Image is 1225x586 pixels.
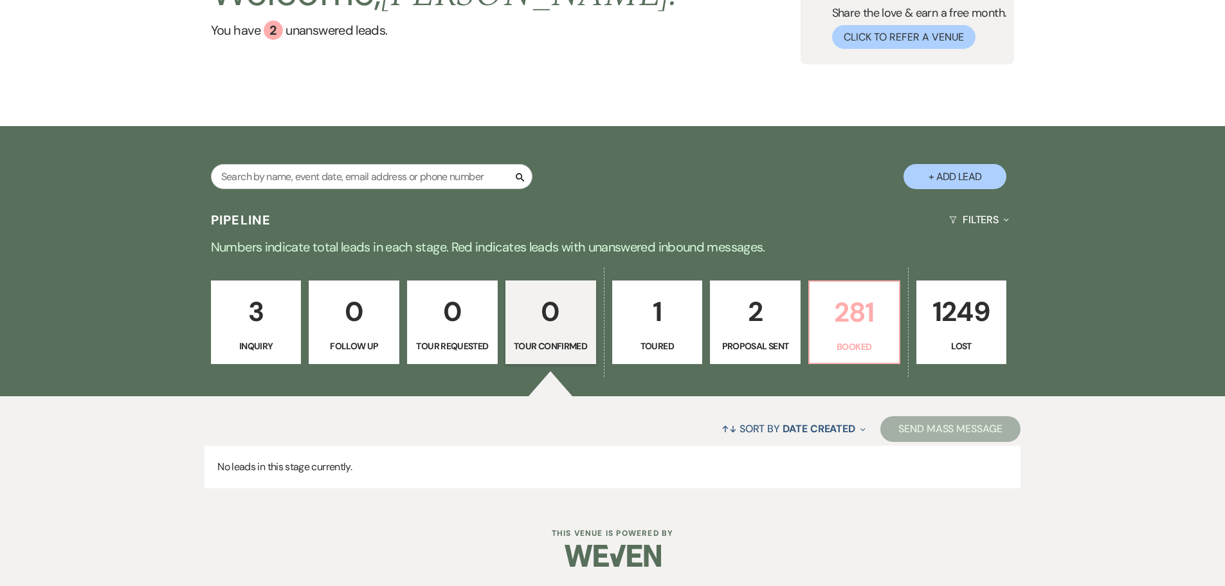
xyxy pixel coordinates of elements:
[817,340,891,354] p: Booked
[808,280,900,364] a: 281Booked
[925,339,999,353] p: Lost
[407,280,498,364] a: 0Tour Requested
[880,416,1021,442] button: Send Mass Message
[718,339,792,353] p: Proposal Sent
[817,291,891,334] p: 281
[211,280,302,364] a: 3Inquiry
[264,21,283,40] div: 2
[832,25,975,49] button: Click to Refer a Venue
[925,290,999,333] p: 1249
[211,211,271,229] h3: Pipeline
[415,339,489,353] p: Tour Requested
[211,164,532,189] input: Search by name, event date, email address or phone number
[721,422,737,435] span: ↑↓
[211,21,678,40] a: You have 2 unanswered leads.
[916,280,1007,364] a: 1249Lost
[514,290,588,333] p: 0
[944,203,1014,237] button: Filters
[710,280,801,364] a: 2Proposal Sent
[716,412,871,446] button: Sort By Date Created
[317,290,391,333] p: 0
[565,533,661,578] img: Weven Logo
[204,446,1021,488] p: No leads in this stage currently.
[621,339,694,353] p: Toured
[612,280,703,364] a: 1Toured
[219,339,293,353] p: Inquiry
[415,290,489,333] p: 0
[514,339,588,353] p: Tour Confirmed
[150,237,1076,257] p: Numbers indicate total leads in each stage. Red indicates leads with unanswered inbound messages.
[219,290,293,333] p: 3
[783,422,855,435] span: Date Created
[621,290,694,333] p: 1
[903,164,1006,189] button: + Add Lead
[505,280,596,364] a: 0Tour Confirmed
[309,280,399,364] a: 0Follow Up
[317,339,391,353] p: Follow Up
[718,290,792,333] p: 2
